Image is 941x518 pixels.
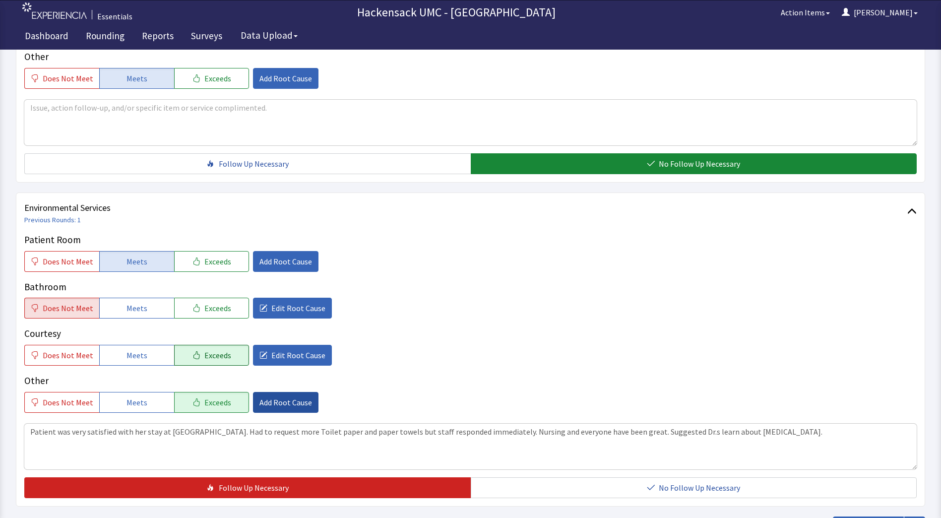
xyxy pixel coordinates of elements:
[235,26,304,45] button: Data Upload
[24,68,99,89] button: Does Not Meet
[17,25,76,50] a: Dashboard
[204,302,231,314] span: Exceeds
[259,396,312,408] span: Add Root Cause
[24,280,917,294] p: Bathroom
[24,298,99,319] button: Does Not Meet
[204,256,231,267] span: Exceeds
[204,396,231,408] span: Exceeds
[471,153,917,174] button: No Follow Up Necessary
[126,302,147,314] span: Meets
[259,256,312,267] span: Add Root Cause
[43,72,93,84] span: Does Not Meet
[24,326,917,341] p: Courtesy
[78,25,132,50] a: Rounding
[253,298,332,319] button: Edit Root Cause
[184,25,230,50] a: Surveys
[24,374,917,388] p: Other
[99,392,174,413] button: Meets
[174,68,249,89] button: Exceeds
[271,349,325,361] span: Edit Root Cause
[43,302,93,314] span: Does Not Meet
[24,251,99,272] button: Does Not Meet
[471,477,917,498] button: No Follow Up Necessary
[24,345,99,366] button: Does Not Meet
[24,477,471,498] button: Follow Up Necessary
[126,396,147,408] span: Meets
[259,72,312,84] span: Add Root Cause
[24,201,907,215] span: Environmental Services
[134,25,181,50] a: Reports
[126,349,147,361] span: Meets
[253,345,332,366] button: Edit Root Cause
[219,482,289,494] span: Follow Up Necessary
[43,256,93,267] span: Does Not Meet
[24,233,917,247] p: Patient Room
[204,349,231,361] span: Exceeds
[24,392,99,413] button: Does Not Meet
[253,392,318,413] button: Add Root Cause
[659,482,740,494] span: No Follow Up Necessary
[204,72,231,84] span: Exceeds
[174,345,249,366] button: Exceeds
[24,153,471,174] button: Follow Up Necessary
[219,158,289,170] span: Follow Up Necessary
[24,215,81,224] a: Previous Rounds: 1
[43,349,93,361] span: Does Not Meet
[24,50,917,64] p: Other
[174,298,249,319] button: Exceeds
[99,298,174,319] button: Meets
[174,392,249,413] button: Exceeds
[99,345,174,366] button: Meets
[126,256,147,267] span: Meets
[97,10,132,22] div: Essentials
[99,251,174,272] button: Meets
[174,251,249,272] button: Exceeds
[253,251,318,272] button: Add Root Cause
[836,2,924,22] button: [PERSON_NAME]
[775,2,836,22] button: Action Items
[253,68,318,89] button: Add Root Cause
[659,158,740,170] span: No Follow Up Necessary
[137,4,775,20] p: Hackensack UMC - [GEOGRAPHIC_DATA]
[43,396,93,408] span: Does Not Meet
[99,68,174,89] button: Meets
[271,302,325,314] span: Edit Root Cause
[126,72,147,84] span: Meets
[22,2,87,19] img: experiencia_logo.png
